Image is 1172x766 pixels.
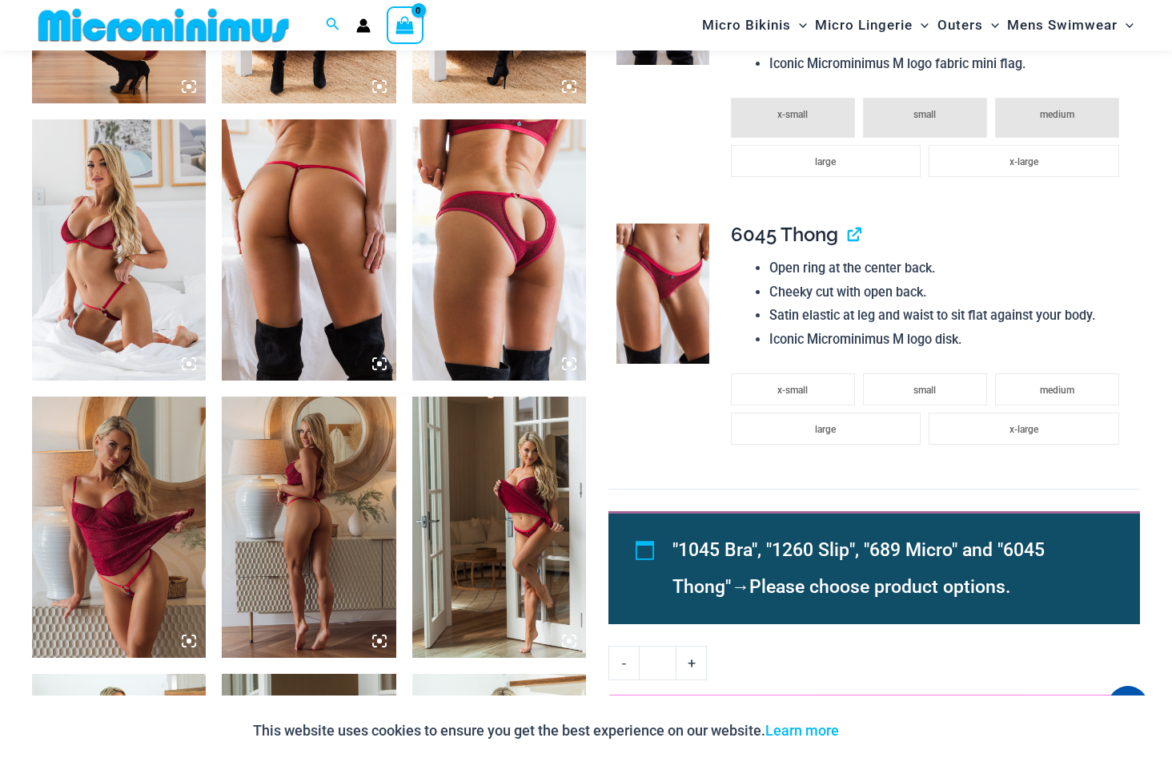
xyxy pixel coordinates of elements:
span: Menu Toggle [791,5,807,46]
li: large [731,413,921,445]
span: x-small [777,109,808,120]
span: large [815,424,836,435]
span: small [913,109,936,120]
a: Account icon link [356,18,371,33]
span: Please choose product options. [749,576,1010,598]
a: View Shopping Cart, empty [387,6,423,43]
li: medium [995,373,1119,405]
button: Add to cart [608,695,1140,733]
img: Guilty Pleasures Red 6045 Thong [616,224,710,364]
a: - [608,646,639,679]
a: Mens SwimwearMenu ToggleMenu Toggle [1003,5,1138,46]
li: medium [995,98,1119,138]
span: medium [1040,109,1074,120]
span: 6045 Thong [731,223,838,246]
a: + [676,646,707,679]
span: "1045 Bra", "1260 Slip", "689 Micro" and "6045 Thong" [672,539,1045,598]
span: Menu Toggle [1118,5,1134,46]
span: x-large [1009,424,1038,435]
button: Accept [851,712,919,750]
li: Open ring at the center back. [769,256,1127,280]
span: x-large [1009,156,1038,167]
li: x-small [731,98,855,138]
li: Iconic Microminimus M logo disk. [769,328,1127,352]
p: This website uses cookies to ensure you get the best experience on our website. [253,719,839,743]
span: small [913,385,936,396]
li: small [863,98,987,138]
span: x-small [777,385,808,396]
li: x-large [929,145,1119,177]
span: Micro Bikinis [702,5,791,46]
li: → [672,532,1103,606]
li: large [731,145,921,177]
nav: Site Navigation [696,2,1140,48]
img: Guilty Pleasures Red 1260 Slip 689 Micro [32,397,206,658]
img: Guilty Pleasures Red 6045 Thong [412,119,586,381]
li: Iconic Microminimus M logo fabric mini flag. [769,52,1127,76]
a: Micro LingerieMenu ToggleMenu Toggle [811,5,933,46]
img: Guilty Pleasures Red 1260 Slip 6045 Thong [412,397,586,658]
li: Cheeky cut with open back. [769,280,1127,304]
a: Search icon link [326,15,340,35]
a: OutersMenu ToggleMenu Toggle [933,5,1003,46]
img: MM SHOP LOGO FLAT [32,7,295,43]
a: Learn more [765,722,839,739]
a: Micro BikinisMenu ToggleMenu Toggle [698,5,811,46]
input: Product quantity [639,646,676,679]
span: Micro Lingerie [815,5,913,46]
span: Outers [937,5,983,46]
li: Satin elastic at leg and waist to sit flat against your body. [769,304,1127,328]
img: Guilty Pleasures Red 1260 Slip 689 Micro [222,397,395,658]
img: Guilty Pleasures Red 1045 Bra 689 Micro [32,119,206,381]
span: large [815,156,836,167]
span: Mens Swimwear [1007,5,1118,46]
span: Menu Toggle [983,5,999,46]
span: medium [1040,385,1074,396]
li: x-large [929,413,1119,445]
img: Guilty Pleasures Red 689 Micro [222,119,395,381]
span: Menu Toggle [913,5,929,46]
li: x-small [731,373,855,405]
li: small [863,373,987,405]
